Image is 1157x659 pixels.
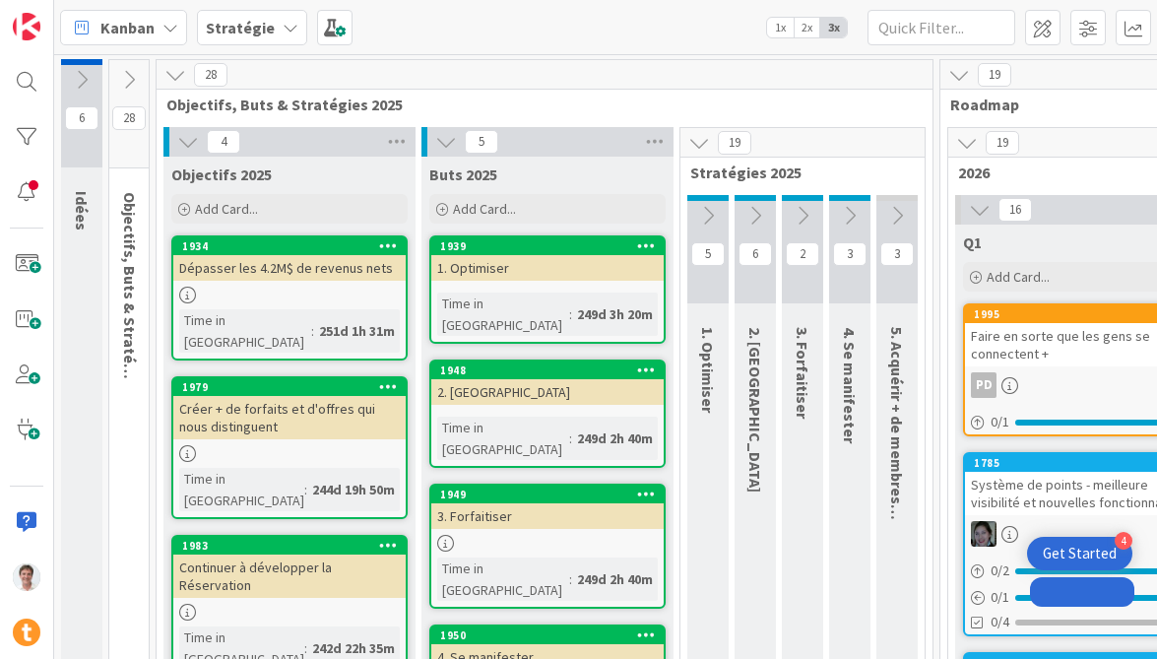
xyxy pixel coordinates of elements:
div: Time in [GEOGRAPHIC_DATA] [437,558,569,601]
span: : [304,479,307,500]
img: avatar [13,619,40,646]
div: 1934Dépasser les 4.2M$ de revenus nets [173,237,406,281]
div: 1948 [431,362,664,379]
div: 1. Optimiser [431,255,664,281]
span: 2x [794,18,820,37]
span: Objectifs 2025 [171,165,272,184]
span: 5 [691,242,725,266]
div: 249d 2h 40m [572,428,658,449]
div: 242d 22h 35m [307,637,400,659]
div: 1949 [440,488,664,501]
img: AA [971,521,996,547]
div: 1950 [431,626,664,644]
span: Add Card... [987,268,1050,286]
a: 1934Dépasser les 4.2M$ de revenus netsTime in [GEOGRAPHIC_DATA]:251d 1h 31m [171,235,408,361]
span: 0 / 1 [991,412,1009,432]
div: 1934 [173,237,406,255]
span: 2. Engager [745,327,765,493]
div: 1979 [173,378,406,396]
div: 19493. Forfaitiser [431,486,664,529]
span: 16 [998,198,1032,222]
a: 1979Créer + de forfaits et d'offres qui nous distinguentTime in [GEOGRAPHIC_DATA]:244d 19h 50m [171,376,408,519]
span: : [304,637,307,659]
span: 4 [207,130,240,154]
a: 19391. OptimiserTime in [GEOGRAPHIC_DATA]:249d 3h 20m [429,235,666,344]
div: 19482. [GEOGRAPHIC_DATA] [431,362,664,405]
div: 1983Continuer à développer la Réservation [173,537,406,598]
span: 5 [465,130,498,154]
span: 6 [739,242,772,266]
img: JG [13,563,40,591]
div: Get Started [1043,544,1117,563]
div: 244d 19h 50m [307,479,400,500]
span: 3. Forfaitiser [793,327,812,419]
div: 249d 2h 40m [572,568,658,590]
div: 249d 3h 20m [572,303,658,325]
span: 6 [65,106,98,130]
span: 3x [820,18,847,37]
span: : [569,568,572,590]
span: 0 / 2 [991,560,1009,581]
span: 0 / 1 [991,587,1009,608]
div: 1939 [431,237,664,255]
div: 1983 [182,539,406,553]
span: 19 [978,63,1011,87]
span: Idées [72,191,92,231]
div: Time in [GEOGRAPHIC_DATA] [437,417,569,460]
div: 2. [GEOGRAPHIC_DATA] [431,379,664,405]
span: 4. Se manifester [840,327,860,443]
div: Time in [GEOGRAPHIC_DATA] [437,293,569,336]
div: 1979 [182,380,406,394]
span: Objectifs, Buts & Stratégies 2024 [120,192,140,428]
div: Créer + de forfaits et d'offres qui nous distinguent [173,396,406,439]
div: 4 [1115,532,1132,550]
img: Visit kanbanzone.com [13,13,40,40]
div: PD [971,372,996,398]
span: Kanban [100,16,155,39]
div: 1983 [173,537,406,555]
span: 3 [833,242,867,266]
span: Q1 [963,232,982,252]
span: : [311,320,314,342]
span: : [569,428,572,449]
span: 28 [194,63,227,87]
div: 251d 1h 31m [314,320,400,342]
div: Open Get Started checklist, remaining modules: 4 [1027,537,1132,570]
span: Buts 2025 [429,165,497,184]
span: Add Card... [195,200,258,218]
a: 19493. ForfaitiserTime in [GEOGRAPHIC_DATA]:249d 2h 40m [429,484,666,609]
div: Time in [GEOGRAPHIC_DATA] [179,309,311,353]
div: 1939 [440,239,664,253]
a: 19482. [GEOGRAPHIC_DATA]Time in [GEOGRAPHIC_DATA]:249d 2h 40m [429,360,666,468]
div: 1949 [431,486,664,503]
div: 1934 [182,239,406,253]
b: Stratégie [206,18,275,37]
div: Dépasser les 4.2M$ de revenus nets [173,255,406,281]
div: 1948 [440,363,664,377]
span: Objectifs, Buts & Stratégies 2025 [166,95,908,114]
div: Continuer à développer la Réservation [173,555,406,598]
span: 3 [880,242,914,266]
span: 19 [718,131,751,155]
span: 1x [767,18,794,37]
div: 1950 [440,628,664,642]
div: Time in [GEOGRAPHIC_DATA] [179,468,304,511]
input: Quick Filter... [868,10,1015,45]
span: 1. Optimiser [698,327,718,413]
span: 19 [986,131,1019,155]
div: 3. Forfaitiser [431,503,664,529]
span: Stratégies 2025 [690,163,900,182]
span: 2 [786,242,819,266]
div: 19391. Optimiser [431,237,664,281]
span: Add Card... [453,200,516,218]
div: 1979Créer + de forfaits et d'offres qui nous distinguent [173,378,406,439]
span: : [569,303,572,325]
span: 0/4 [991,612,1009,632]
span: 28 [112,106,146,130]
